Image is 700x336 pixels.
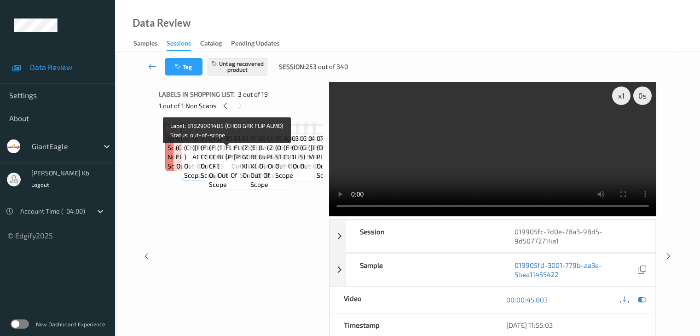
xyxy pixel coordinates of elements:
[200,39,222,50] div: Catalog
[176,125,216,162] span: Label: 81829001485 (CHOB GRK FLIP ALMD)
[168,152,185,171] span: non-scan
[293,162,333,171] span: out-of-scope
[275,162,315,180] span: out-of-scope
[165,58,202,75] button: Tag
[300,162,340,171] span: out-of-scope
[200,37,231,50] a: Catalog
[330,253,656,286] div: Sample019905fd-3001-779b-aa3e-5bea11455422
[167,37,200,51] a: Sessions
[243,171,283,180] span: out-of-scope
[184,162,215,180] span: out-of-scope
[231,39,279,50] div: Pending Updates
[283,125,332,162] span: Label: 0069905804593 (FM SDLS CUCUMBR )
[515,261,636,279] a: 019905fd-3001-779b-aa3e-5bea11455422
[209,125,248,171] span: Label: 81829001919 (FLIP COOKIES N CRE)
[250,171,288,189] span: out-of-scope
[633,87,652,105] div: 0 s
[176,162,216,171] span: out-of-scope
[133,39,157,50] div: Samples
[201,162,240,180] span: out-of-scope
[330,287,493,313] div: Video
[226,125,277,162] span: Label: 81829001012 (CH FLIP SS [PERSON_NAME])
[506,320,642,330] div: [DATE] 11:55:03
[234,125,285,162] span: Label: 81829001012 (CH FLIP SS [PERSON_NAME])
[201,125,240,162] span: Label: 81829001537 (FLIP CONFETTI B )
[259,162,299,171] span: out-of-scope
[159,90,235,99] span: Labels in shopping list:
[501,220,655,252] div: 019905fc-7d0e-78a3-98d5-9d50772714a1
[306,62,348,71] span: 253 out of 340
[184,125,215,162] span: Label: 4045 (CHERRIES )
[300,125,340,162] span: Label: 03003401329 (GE ORIGINAL SLS )
[168,125,185,152] span: Label: Non-Scan
[292,125,333,162] span: Label: 03003430289 (ORG CARROT 1LB )
[346,254,501,286] div: Sample
[317,125,353,162] span: Label: 07102561716 (DITALIANO PLAIN BR)
[159,100,323,111] div: 1 out of 1 Non Scans
[268,162,308,171] span: out-of-scope
[217,125,258,171] span: Label: 81588701025 (1 PT BLUEBERRIES )
[279,62,306,71] span: Session:
[317,162,353,180] span: out-of-scope
[275,125,315,162] span: Label: 07315040708 (ORG CELERY STICKS )
[167,39,191,51] div: Sessions
[192,125,244,162] span: Label: 03663202604 ([PERSON_NAME] ACTIVIA PEACH )
[209,171,248,189] span: out-of-scope
[133,18,191,28] div: Data Review
[506,295,548,304] a: 00:00:45.803
[259,125,300,162] span: Label: 03450063202 (LOL HALF &amp; HALF )
[346,220,501,252] div: Session
[612,87,631,105] div: x 1
[238,90,268,99] span: 3 out of 19
[288,162,328,171] span: out-of-scope
[267,125,308,162] span: Label: 04949400073 (2% MILK PT PLASTIC)
[208,58,267,75] button: Untag recovered product
[308,125,360,162] span: Label: 04178035157 ([PERSON_NAME] MINI TWISTS )
[330,220,656,253] div: Session019905fc-7d0e-78a3-98d5-9d50772714a1
[250,125,288,171] span: Label: 71514172928 (EGGLAND BEST XLARG)
[242,125,283,171] span: Label: 81884902001 (ZESPRI GOLDEN KIWI)
[133,37,167,50] a: Samples
[218,171,258,180] span: out-of-scope
[231,37,289,50] a: Pending Updates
